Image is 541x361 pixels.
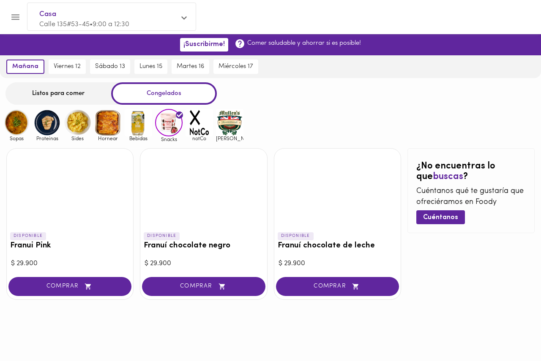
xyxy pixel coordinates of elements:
span: ¡Suscribirme! [183,41,225,49]
button: sábado 13 [90,60,130,74]
button: martes 16 [172,60,209,74]
span: Cuéntanos [423,214,458,222]
img: Bebidas [125,109,152,136]
div: Franui Pink [7,149,133,229]
img: mullens [216,109,243,136]
button: viernes 12 [49,60,86,74]
span: miércoles 17 [219,63,253,71]
img: Sides [64,109,91,136]
button: lunes 15 [134,60,167,74]
img: Sopas [3,109,30,136]
p: DISPONIBLE [278,232,314,240]
span: Sides [64,136,91,141]
button: COMPRAR [142,277,265,296]
button: ¡Suscribirme! [180,38,228,51]
img: notCo [186,109,213,136]
div: Listos para comer [5,82,111,105]
img: Snacks [155,109,183,136]
span: sábado 13 [95,63,125,71]
span: Calle 135#53-45 • 9:00 a 12:30 [39,21,129,28]
h3: Franuí chocolate de leche [278,242,397,250]
div: $ 29.900 [279,259,396,269]
span: Casa [39,9,175,20]
p: Comer saludable y ahorrar si es posible! [247,39,361,48]
iframe: Messagebird Livechat Widget [492,312,533,353]
span: Snacks [155,136,183,142]
img: Proteinas [33,109,61,136]
img: Hornear [94,109,122,136]
button: Menu [5,7,26,27]
span: Sopas [3,136,30,141]
div: Franuí chocolate negro [140,149,267,229]
span: lunes 15 [139,63,162,71]
span: Proteinas [33,136,61,141]
span: COMPRAR [19,283,121,290]
button: mañana [6,60,44,74]
p: DISPONIBLE [10,232,46,240]
span: notCo [186,136,213,141]
h3: Franui Pink [10,242,130,250]
p: DISPONIBLE [144,232,180,240]
div: Congelados [111,82,217,105]
span: martes 16 [177,63,204,71]
span: COMPRAR [287,283,388,290]
span: Bebidas [125,136,152,141]
div: $ 29.900 [11,259,129,269]
div: Franuí chocolate de leche [274,149,401,229]
button: Cuéntanos [416,210,465,224]
button: COMPRAR [276,277,399,296]
div: $ 29.900 [145,259,262,269]
span: Hornear [94,136,122,141]
button: COMPRAR [8,277,131,296]
span: viernes 12 [54,63,81,71]
h2: ¿No encuentras lo que ? [416,161,526,182]
span: buscas [433,172,463,182]
span: COMPRAR [153,283,254,290]
button: miércoles 17 [213,60,258,74]
h3: Franuí chocolate negro [144,242,263,250]
span: mañana [12,63,38,71]
span: [PERSON_NAME] [216,136,243,141]
p: Cuéntanos qué te gustaría que ofreciéramos en Foody [416,186,526,208]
